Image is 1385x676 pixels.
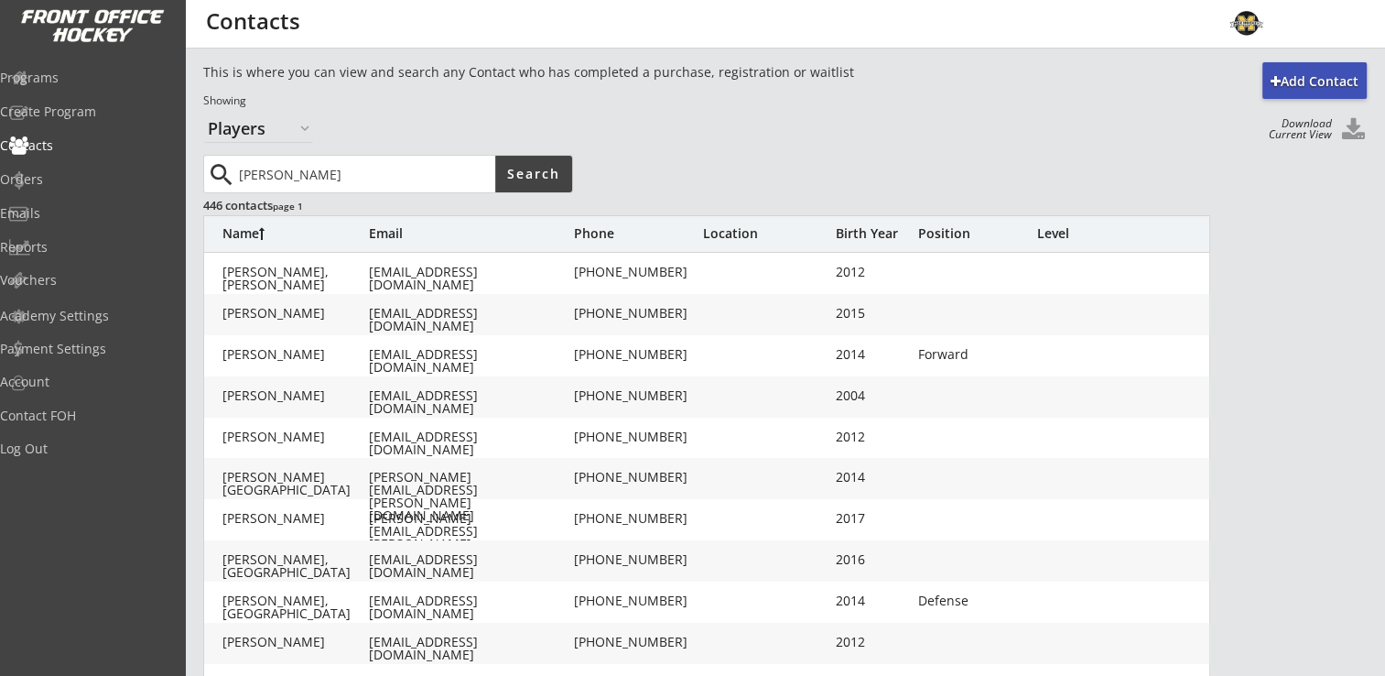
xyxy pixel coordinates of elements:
div: 2012 [836,431,909,443]
div: 2014 [836,594,909,607]
div: [PHONE_NUMBER] [574,266,702,278]
div: [PERSON_NAME] [222,307,369,320]
div: Name [222,227,369,240]
div: Showing [203,93,974,109]
div: [EMAIL_ADDRESS][DOMAIN_NAME] [369,348,570,374]
div: [PHONE_NUMBER] [574,307,702,320]
div: [EMAIL_ADDRESS][DOMAIN_NAME] [369,594,570,620]
div: Download Current View [1260,118,1332,140]
div: 2012 [836,636,909,649]
div: [PHONE_NUMBER] [574,389,702,402]
div: [PERSON_NAME][EMAIL_ADDRESS][PERSON_NAME][DOMAIN_NAME] [369,512,570,563]
div: [PERSON_NAME][GEOGRAPHIC_DATA] [222,471,369,496]
input: Type here... [235,156,495,192]
font: page 1 [273,200,303,213]
div: 2014 [836,471,909,484]
div: [EMAIL_ADDRESS][DOMAIN_NAME] [369,307,570,333]
div: 2017 [836,512,909,525]
div: Level [1037,227,1147,240]
div: [EMAIL_ADDRESS][DOMAIN_NAME] [369,636,570,661]
div: Position [918,227,1028,240]
div: [PHONE_NUMBER] [574,594,702,607]
div: [PHONE_NUMBER] [574,553,702,566]
div: [PERSON_NAME] [222,348,369,361]
div: [EMAIL_ADDRESS][DOMAIN_NAME] [369,431,570,456]
div: 2012 [836,266,909,278]
button: Search [495,156,572,192]
div: 2015 [836,307,909,320]
div: [PERSON_NAME] [222,636,369,649]
div: Add Contact [1262,72,1367,91]
div: [PERSON_NAME] [222,512,369,525]
div: [PHONE_NUMBER] [574,348,702,361]
div: [PHONE_NUMBER] [574,512,702,525]
div: [PERSON_NAME][EMAIL_ADDRESS][PERSON_NAME][DOMAIN_NAME] [369,471,570,522]
div: [PHONE_NUMBER] [574,431,702,443]
div: [PERSON_NAME], [PERSON_NAME] [222,266,369,291]
div: 2016 [836,553,909,566]
div: [PHONE_NUMBER] [574,636,702,649]
div: [PERSON_NAME] [222,389,369,402]
div: Birth Year [836,227,909,240]
div: Email [369,227,570,240]
div: 446 contacts [203,197,570,213]
div: [PERSON_NAME], [GEOGRAPHIC_DATA] [222,594,369,620]
div: Location [703,227,831,240]
div: This is where you can view and search any Contact who has completed a purchase, registration or w... [203,63,974,82]
div: Phone [574,227,702,240]
div: 2004 [836,389,909,402]
button: search [206,160,236,190]
button: Click to download all Contacts. Your browser settings may try to block it, check your security se... [1339,118,1367,143]
div: Defense [918,594,1028,607]
div: Forward [918,348,1028,361]
div: [EMAIL_ADDRESS][DOMAIN_NAME] [369,266,570,291]
div: 2014 [836,348,909,361]
div: [EMAIL_ADDRESS][DOMAIN_NAME] [369,553,570,579]
div: [PERSON_NAME], [GEOGRAPHIC_DATA] [222,553,369,579]
div: [PHONE_NUMBER] [574,471,702,484]
div: [PERSON_NAME] [222,431,369,443]
div: [EMAIL_ADDRESS][DOMAIN_NAME] [369,389,570,415]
